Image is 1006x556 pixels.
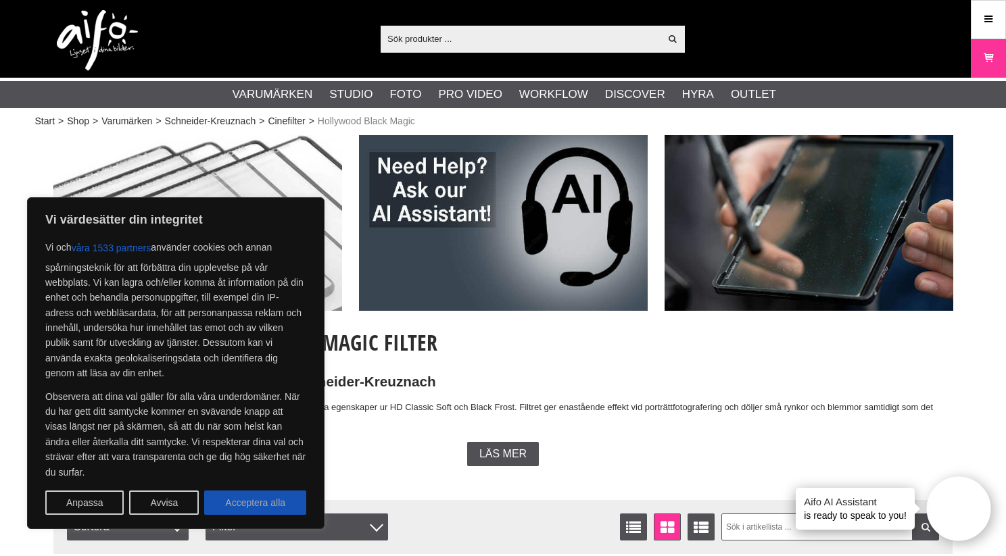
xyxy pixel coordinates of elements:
[53,401,953,429] p: Hollywood Black Magic är ett fantastiskt filter som kombinerar de bästa egenskaper ur HD Classic ...
[57,10,138,71] img: logo.png
[519,86,588,103] a: Workflow
[72,236,151,260] button: våra 1533 partners
[259,114,264,128] span: >
[35,114,55,128] a: Start
[53,372,953,392] h2: Diffusions Filter (Black Mist Filter) | Schneider-Kreuznach
[45,389,306,480] p: Observera att dina val gäller för alla våra underdomäner. När du har gett ditt samtycke kommer en...
[479,448,527,460] span: Läs mer
[93,114,98,128] span: >
[721,513,940,540] input: Sök i artikellista ...
[688,513,715,540] a: Utökad listvisning
[731,86,776,103] a: Outlet
[309,114,314,128] span: >
[233,86,313,103] a: Varumärken
[620,513,647,540] a: Listvisning
[654,513,681,540] a: Fönstervisning
[53,135,342,311] img: Annons:001 ban-cinefilter-001.jpg
[45,211,306,228] p: Vi värdesätter din integritet
[45,236,306,381] p: Vi och använder cookies och annan spårningsteknik för att förbättra din upplevelse på vår webbpla...
[67,114,89,128] a: Shop
[45,490,124,515] button: Anpassa
[101,114,152,128] a: Varumärken
[665,135,953,311] img: Annons:002 ban-cinefilter-002.jpg
[27,197,325,529] div: Vi värdesätter din integritet
[53,328,953,357] h1: Cinefilter Hollywood Black Magic Filter
[318,114,415,128] span: Hollywood Black Magic
[438,86,502,103] a: Pro Video
[682,86,714,103] a: Hyra
[359,135,648,311] img: Annons:009 ban-elin-AIelin-eng.jpg
[58,114,64,128] span: >
[268,114,305,128] a: Cinefilter
[329,86,373,103] a: Studio
[165,114,256,128] a: Schneider-Kreuznach
[796,488,915,530] div: is ready to speak to you!
[204,490,306,515] button: Acceptera alla
[605,86,665,103] a: Discover
[912,513,939,540] a: Filtrera
[804,495,907,509] h4: Aifo AI Assistant
[129,490,199,515] button: Avvisa
[381,28,660,49] input: Sök produkter ...
[389,86,421,103] a: Foto
[155,114,161,128] span: >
